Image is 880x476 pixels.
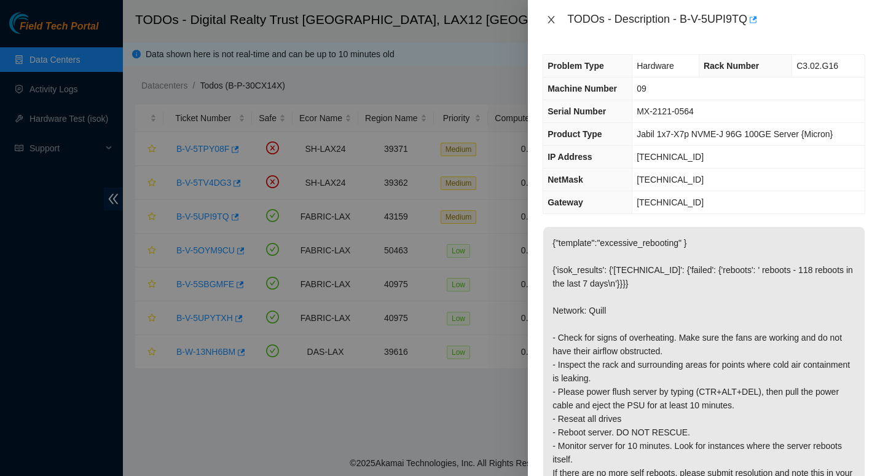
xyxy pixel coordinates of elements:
[543,14,560,26] button: Close
[548,152,592,162] span: IP Address
[637,197,704,207] span: [TECHNICAL_ID]
[637,175,704,184] span: [TECHNICAL_ID]
[796,61,838,71] span: C3.02.G16
[548,84,617,93] span: Machine Number
[637,129,833,139] span: Jabil 1x7-X7p NVME-J 96G 100GE Server {Micron}
[546,15,556,25] span: close
[548,61,604,71] span: Problem Type
[637,152,704,162] span: [TECHNICAL_ID]
[548,106,606,116] span: Serial Number
[637,106,694,116] span: MX-2121-0564
[548,175,583,184] span: NetMask
[548,197,583,207] span: Gateway
[637,84,646,93] span: 09
[704,61,759,71] span: Rack Number
[548,129,602,139] span: Product Type
[567,10,865,30] div: TODOs - Description - B-V-5UPI9TQ
[637,61,674,71] span: Hardware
